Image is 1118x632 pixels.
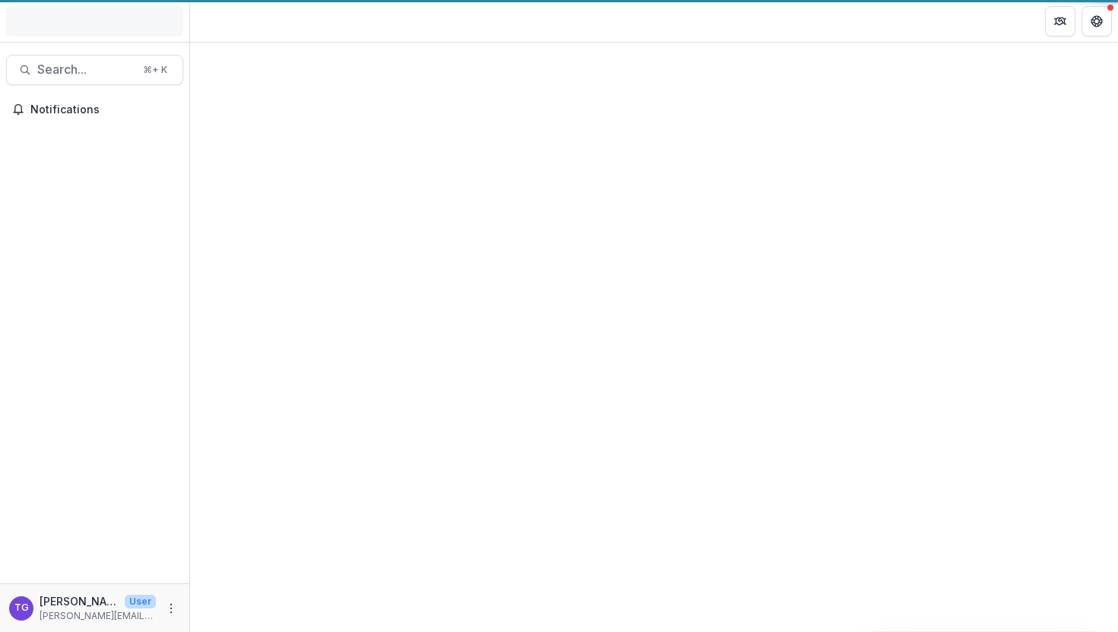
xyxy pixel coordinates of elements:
[140,62,170,78] div: ⌘ + K
[40,593,119,609] p: [PERSON_NAME]
[1081,6,1112,37] button: Get Help
[125,595,156,608] p: User
[14,603,29,613] div: Theresa Gartland
[30,103,177,116] span: Notifications
[6,55,183,85] button: Search...
[40,609,156,623] p: [PERSON_NAME][EMAIL_ADDRESS][DOMAIN_NAME]
[6,97,183,122] button: Notifications
[162,599,180,618] button: More
[196,10,261,32] nav: breadcrumb
[1045,6,1075,37] button: Partners
[37,62,134,77] span: Search...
